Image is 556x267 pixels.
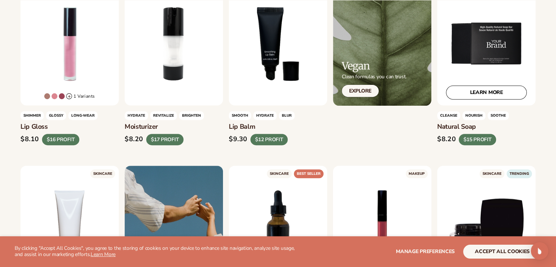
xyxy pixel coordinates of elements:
[91,251,116,258] a: Learn More
[396,245,455,259] button: Manage preferences
[437,136,456,144] div: $8.20
[179,112,204,120] span: BRIGHTEN
[229,112,251,120] span: SMOOTH
[146,134,184,145] div: $17 PROFIT
[229,136,247,144] div: $9.30
[20,136,39,144] div: $8.10
[396,248,455,255] span: Manage preferences
[488,112,509,120] span: SOOTHE
[342,60,406,72] h2: Vegan
[125,123,223,131] h3: Moisturizer
[68,112,98,120] span: LONG-WEAR
[463,245,541,259] button: accept all cookies
[437,123,536,131] h3: Natural Soap
[446,86,527,100] a: LEARN MORE
[437,112,460,120] span: Cleanse
[20,123,119,131] h3: Lip Gloss
[20,112,44,120] span: Shimmer
[253,112,277,120] span: HYDRATE
[125,112,148,120] span: HYDRATE
[46,112,66,120] span: GLOSSY
[229,123,327,131] h3: Lip Balm
[42,134,79,145] div: $16 PROFIT
[342,85,379,97] a: Explore
[150,112,177,120] span: REVITALIZE
[15,245,303,258] p: By clicking "Accept All Cookies", you agree to the storing of cookies on your device to enhance s...
[459,134,496,145] div: $15 PROFIT
[342,74,406,80] p: Clean formulas you can trust.
[279,112,295,120] span: BLUR
[462,112,485,120] span: NOURISH
[250,134,288,145] div: $12 PROFIT
[531,242,548,260] div: Open Intercom Messenger
[125,136,143,144] div: $8.20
